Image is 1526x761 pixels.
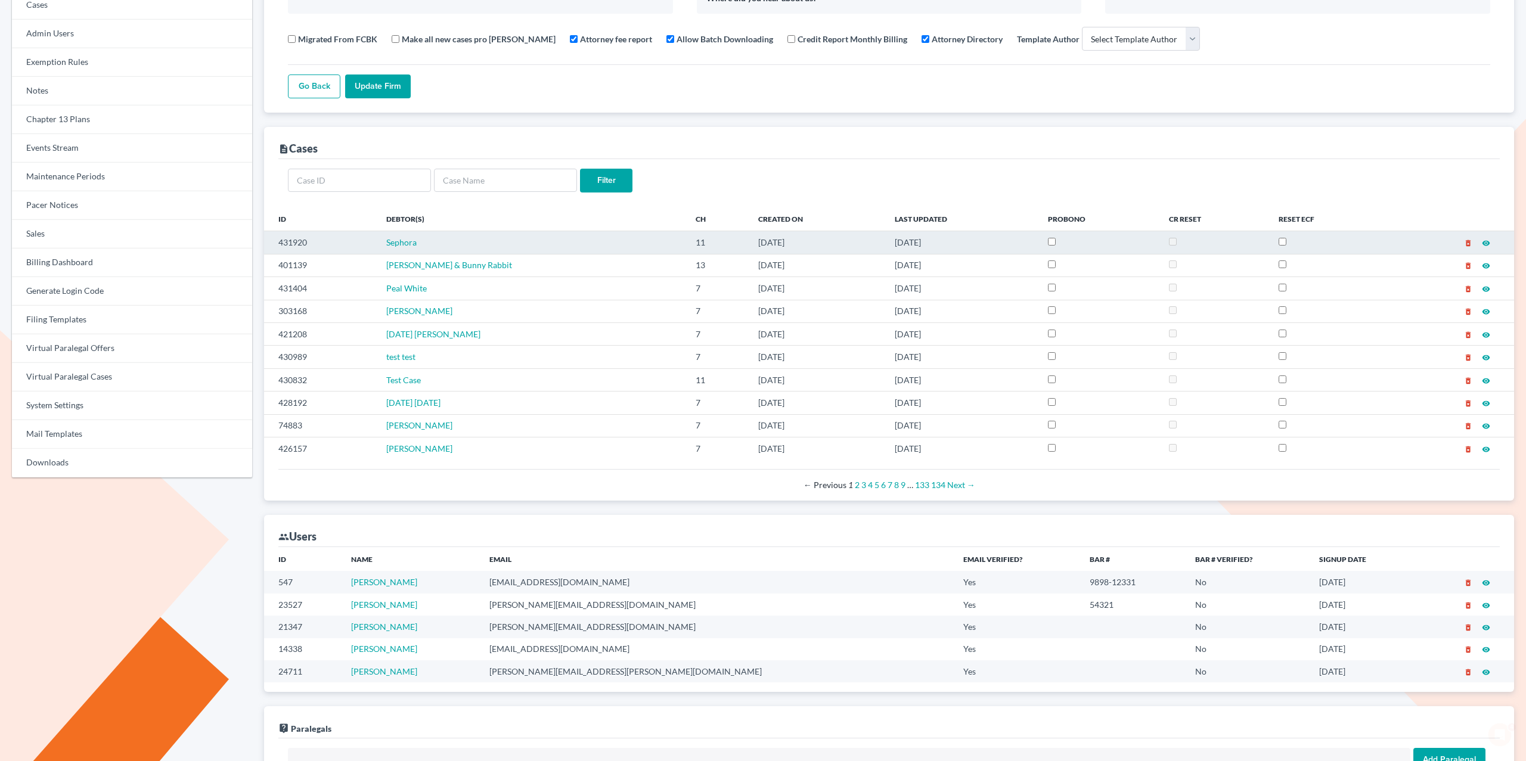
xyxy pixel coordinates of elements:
[386,329,480,339] a: [DATE] [PERSON_NAME]
[1482,377,1490,385] i: visibility
[894,480,899,490] a: Page 8
[954,594,1081,616] td: Yes
[881,480,886,490] a: Page 6
[1310,547,1417,571] th: Signup Date
[386,237,417,247] span: Sephora
[885,392,1038,414] td: [DATE]
[885,346,1038,368] td: [DATE]
[885,300,1038,322] td: [DATE]
[954,616,1081,638] td: Yes
[686,368,749,391] td: 11
[954,547,1081,571] th: Email Verified?
[351,666,417,676] a: [PERSON_NAME]
[749,254,885,277] td: [DATE]
[1482,239,1490,247] i: visibility
[1482,399,1490,408] i: visibility
[12,449,252,477] a: Downloads
[932,33,1003,45] label: Attorney Directory
[1464,666,1472,676] a: delete_forever
[686,254,749,277] td: 13
[1482,307,1490,316] i: visibility
[1464,399,1472,408] i: delete_forever
[1464,352,1472,362] a: delete_forever
[749,231,885,254] td: [DATE]
[749,300,885,322] td: [DATE]
[386,443,452,454] span: [PERSON_NAME]
[386,375,421,385] span: Test Case
[1464,331,1472,339] i: delete_forever
[1482,329,1490,339] a: visibility
[1482,260,1490,270] a: visibility
[264,207,376,231] th: ID
[278,144,289,154] i: description
[1464,623,1472,632] i: delete_forever
[1482,645,1490,654] i: visibility
[868,480,873,490] a: Page 4
[1186,660,1310,682] td: No
[1482,422,1490,430] i: visibility
[12,420,252,449] a: Mail Templates
[1464,579,1472,587] i: delete_forever
[264,660,342,682] td: 24711
[288,479,1490,491] div: Pagination
[1464,420,1472,430] a: delete_forever
[954,638,1081,660] td: Yes
[798,33,907,45] label: Credit Report Monthly Billing
[351,577,417,587] a: [PERSON_NAME]
[1464,397,1472,408] a: delete_forever
[1464,377,1472,385] i: delete_forever
[907,480,913,490] span: …
[1464,443,1472,454] a: delete_forever
[1186,594,1310,616] td: No
[264,368,376,391] td: 430832
[264,322,376,345] td: 421208
[264,414,376,437] td: 74883
[686,300,749,322] td: 7
[749,368,885,391] td: [DATE]
[1464,262,1472,270] i: delete_forever
[1310,594,1417,616] td: [DATE]
[434,169,577,192] input: Case Name
[12,306,252,334] a: Filing Templates
[855,480,860,490] a: Page 2
[288,74,340,98] a: Go Back
[264,594,342,616] td: 23527
[1080,571,1186,593] td: 9898-12331
[1482,285,1490,293] i: visibility
[686,277,749,300] td: 7
[1464,285,1472,293] i: delete_forever
[804,480,846,490] span: Previous page
[1464,237,1472,247] a: delete_forever
[1464,283,1472,293] a: delete_forever
[12,77,252,105] a: Notes
[885,207,1038,231] th: Last Updated
[12,134,252,163] a: Events Stream
[386,306,452,316] a: [PERSON_NAME]
[861,480,866,490] a: Page 3
[278,532,289,542] i: group
[885,254,1038,277] td: [DATE]
[1464,329,1472,339] a: delete_forever
[1464,306,1472,316] a: delete_forever
[1482,644,1490,654] a: visibility
[12,363,252,392] a: Virtual Paralegal Cases
[264,346,376,368] td: 430989
[677,33,773,45] label: Allow Batch Downloading
[1482,375,1490,385] a: visibility
[947,480,975,490] a: Next page
[386,260,512,270] span: [PERSON_NAME] & Bunny Rabbit
[1038,207,1159,231] th: ProBono
[1464,600,1472,610] a: delete_forever
[1482,577,1490,587] a: visibility
[1310,616,1417,638] td: [DATE]
[264,231,376,254] td: 431920
[264,616,342,638] td: 21347
[1482,622,1490,632] a: visibility
[1186,638,1310,660] td: No
[386,397,441,408] a: [DATE] [DATE]
[1464,644,1472,654] a: delete_forever
[12,220,252,249] a: Sales
[885,414,1038,437] td: [DATE]
[386,352,415,362] span: test test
